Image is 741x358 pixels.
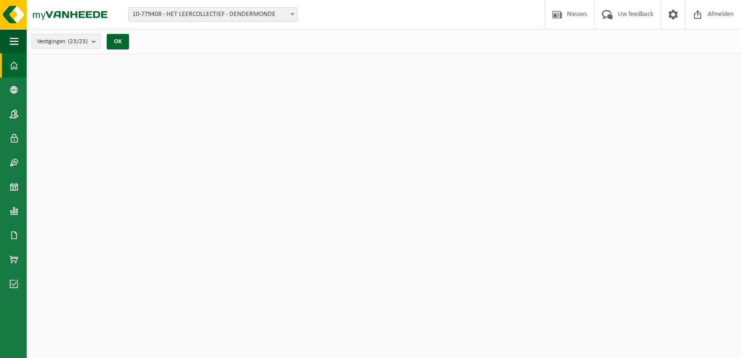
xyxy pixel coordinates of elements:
span: 10-779408 - HET LEERCOLLECTIEF - DENDERMONDE [128,7,298,22]
span: 10-779408 - HET LEERCOLLECTIEF - DENDERMONDE [129,8,297,21]
button: Vestigingen(23/23) [32,34,101,49]
button: OK [107,34,129,49]
span: Vestigingen [37,34,88,49]
count: (23/23) [68,38,88,45]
